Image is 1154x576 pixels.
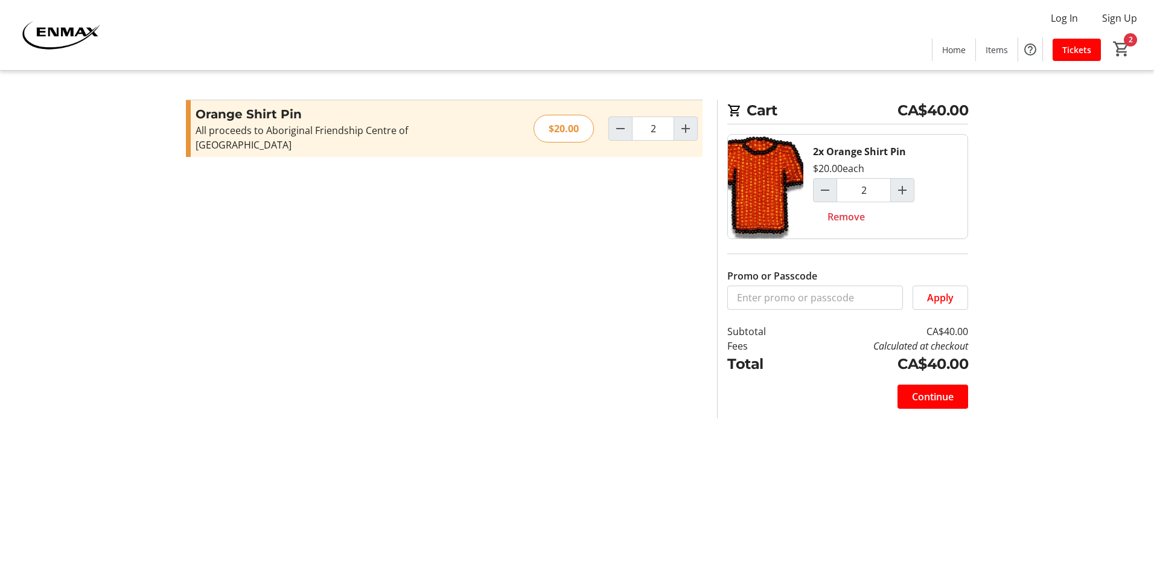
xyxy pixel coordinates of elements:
a: Home [932,39,975,61]
input: Enter promo or passcode [727,286,903,310]
div: $20.00 [534,115,594,142]
button: Increment by one [674,117,697,140]
td: Calculated at checkout [797,339,968,353]
span: Sign Up [1102,11,1137,25]
span: Continue [912,389,954,404]
td: CA$40.00 [797,324,968,339]
button: Remove [813,205,879,229]
button: Apply [913,286,968,310]
input: Orange Shirt Pin Quantity [837,178,891,202]
div: 2x Orange Shirt Pin [813,144,906,159]
h3: Orange Shirt Pin [196,105,459,123]
a: Items [976,39,1018,61]
div: All proceeds to Aboriginal Friendship Centre of [GEOGRAPHIC_DATA] [196,123,459,152]
button: Sign Up [1092,8,1147,28]
td: Subtotal [727,324,797,339]
span: Remove [827,210,865,224]
button: Help [1018,37,1042,62]
img: ENMAX 's Logo [7,5,115,65]
input: Orange Shirt Pin Quantity [632,117,674,141]
h2: Cart [727,100,968,124]
button: Decrement by one [609,117,632,140]
td: Total [727,353,797,375]
span: Log In [1051,11,1078,25]
span: Items [986,43,1008,56]
a: Tickets [1053,39,1101,61]
img: Orange Shirt Pin [728,135,803,238]
button: Continue [897,385,968,409]
span: Apply [927,290,954,305]
button: Decrement by one [814,179,837,202]
label: Promo or Passcode [727,269,817,283]
div: $20.00 each [813,161,864,176]
button: Increment by one [891,179,914,202]
span: CA$40.00 [897,100,968,121]
td: Fees [727,339,797,353]
span: Home [942,43,966,56]
button: Cart [1111,38,1132,60]
button: Log In [1041,8,1088,28]
td: CA$40.00 [797,353,968,375]
span: Tickets [1062,43,1091,56]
